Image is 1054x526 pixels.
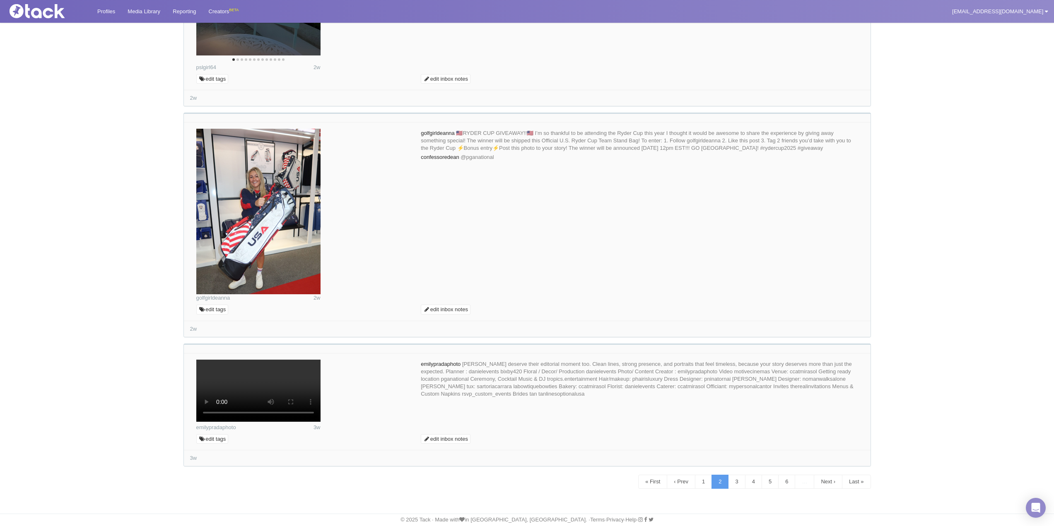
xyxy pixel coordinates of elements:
[196,129,321,294] img: Image may contain: clothing, footwear, shoe, racket, sport, tennis, tennis racket, sneaker, face,...
[196,305,229,315] a: edit tags
[421,130,455,136] span: golfgirldeanna
[190,455,197,461] time: Latest comment: 2025-09-20 20:10 UTC
[421,305,470,315] a: edit inbox notes
[278,58,280,61] li: Page dot 12
[257,58,260,61] li: Page dot 7
[265,58,268,61] li: Page dot 9
[190,95,197,101] span: 2w
[190,95,197,101] time: Latest comment: 2025-09-22 12:59 UTC
[314,294,321,302] time: Posted: 2025-09-22 00:13 UTC
[190,326,197,332] time: Latest comment: 2025-09-22 00:46 UTC
[196,74,229,84] a: edit tags
[606,516,624,523] a: Privacy
[421,361,461,367] span: emilypradaphoto
[421,74,470,84] a: edit inbox notes
[667,475,695,489] a: ‹ Prev
[229,6,239,14] div: BETA
[421,130,851,151] span: 🇺🇸RYDER CUP GIVEAWAY!!🇺🇸 I’m so thankful to be attending the Ryder Cup this year I thought it wou...
[712,475,728,489] a: 2
[1026,498,1046,518] div: Open Intercom Messenger
[196,434,229,444] a: edit tags
[282,58,285,61] li: Page dot 13
[745,475,762,489] a: 4
[625,516,637,523] a: Help
[314,295,321,301] span: 2w
[196,295,230,301] a: golfgirldeanna
[245,58,247,61] li: Page dot 4
[196,424,236,430] a: emilypradaphoto
[814,475,842,489] a: Next ›
[190,326,197,332] span: 2w
[421,154,459,160] span: confessoredean
[421,361,854,397] span: [PERSON_NAME] deserve their editorial moment too. Clean lines, strong presence, and portraits tha...
[190,455,197,461] span: 3w
[196,64,216,70] a: pslgirl64
[274,58,276,61] li: Page dot 11
[249,58,251,61] li: Page dot 5
[590,516,605,523] a: Terms
[728,475,745,489] a: 3
[314,64,321,70] span: 2w
[261,58,264,61] li: Page dot 8
[762,475,779,489] a: 5
[461,154,494,160] span: @pganational
[241,58,243,61] li: Page dot 3
[795,475,814,489] a: …
[2,516,1052,524] div: © 2025 Tack · Made with in [GEOGRAPHIC_DATA], [GEOGRAPHIC_DATA]. · · · ·
[314,424,321,431] time: Posted: 2025-09-20 20:10 UTC
[6,4,89,18] img: Tack
[232,58,235,61] li: Page dot 1
[778,475,795,489] a: 6
[236,58,239,61] li: Page dot 2
[270,58,272,61] li: Page dot 10
[638,475,667,489] a: « First
[253,58,256,61] li: Page dot 6
[314,424,321,430] span: 3w
[421,434,470,444] a: edit inbox notes
[842,475,871,489] a: Last »
[695,475,712,489] a: 1
[314,64,321,71] time: Posted: 2025-09-21 19:59 UTC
